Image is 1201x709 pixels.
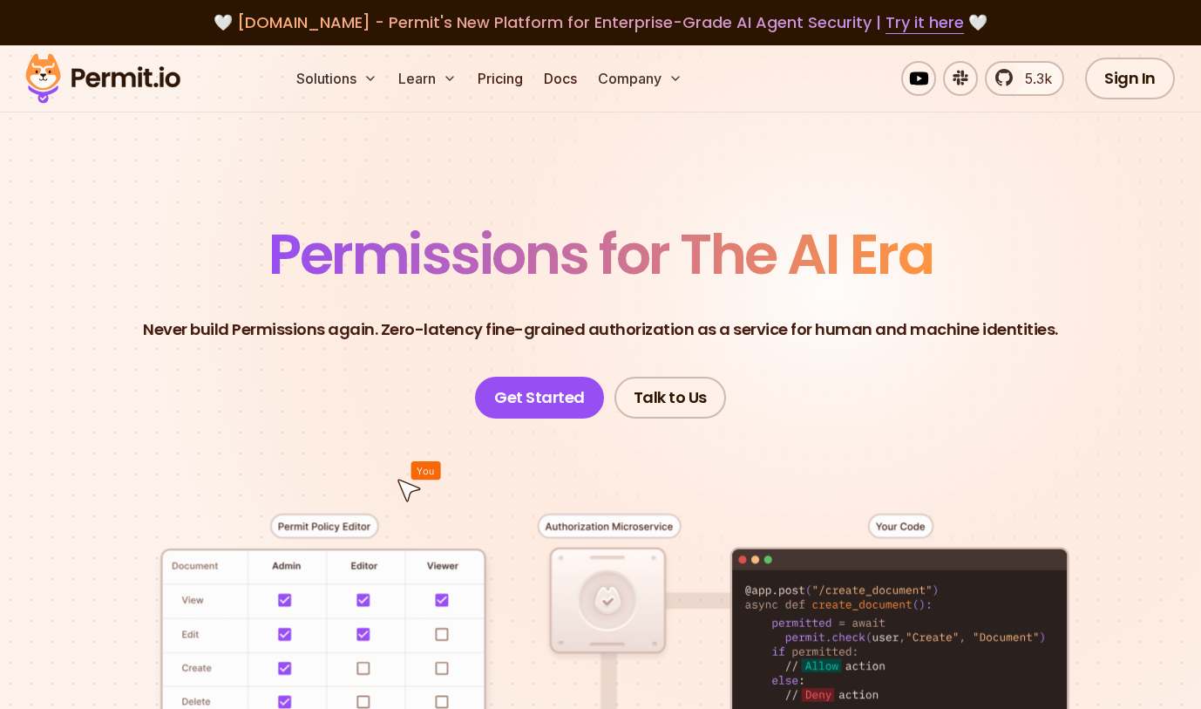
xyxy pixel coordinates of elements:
[42,10,1159,35] div: 🤍 🤍
[1014,68,1052,89] span: 5.3k
[614,377,726,419] a: Talk to Us
[289,61,384,96] button: Solutions
[885,11,964,34] a: Try it here
[475,377,604,419] a: Get Started
[1085,58,1175,99] a: Sign In
[17,49,188,108] img: Permit logo
[471,61,530,96] a: Pricing
[143,317,1058,342] p: Never build Permissions again. Zero-latency fine-grained authorization as a service for human and...
[268,215,933,293] span: Permissions for The AI Era
[985,61,1064,96] a: 5.3k
[537,61,584,96] a: Docs
[391,61,464,96] button: Learn
[591,61,689,96] button: Company
[237,11,964,33] span: [DOMAIN_NAME] - Permit's New Platform for Enterprise-Grade AI Agent Security |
